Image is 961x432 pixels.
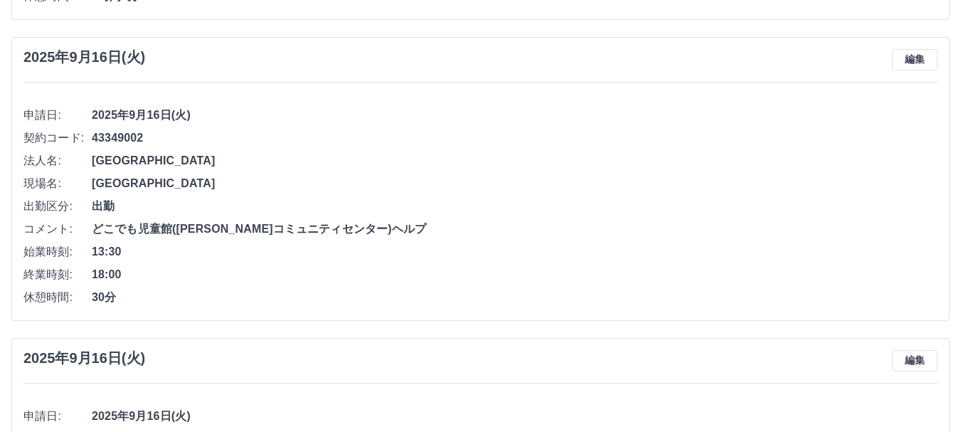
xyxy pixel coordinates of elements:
[23,198,92,215] span: 出勤区分:
[92,152,938,169] span: [GEOGRAPHIC_DATA]
[92,289,938,306] span: 30分
[23,243,92,260] span: 始業時刻:
[23,289,92,306] span: 休憩時間:
[23,266,92,283] span: 終業時刻:
[92,130,938,147] span: 43349002
[92,408,938,425] span: 2025年9月16日(火)
[23,350,145,367] h3: 2025年9月16日(火)
[23,49,145,65] h3: 2025年9月16日(火)
[92,198,938,215] span: 出勤
[23,175,92,192] span: 現場名:
[23,152,92,169] span: 法人名:
[92,175,938,192] span: [GEOGRAPHIC_DATA]
[23,107,92,124] span: 申請日:
[23,221,92,238] span: コメント:
[92,107,938,124] span: 2025年9月16日(火)
[92,266,938,283] span: 18:00
[92,221,938,238] span: どこでも児童館([PERSON_NAME]コミュニティセンター)ヘルプ
[892,350,938,372] button: 編集
[23,408,92,425] span: 申請日:
[892,49,938,70] button: 編集
[92,243,938,260] span: 13:30
[23,130,92,147] span: 契約コード:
